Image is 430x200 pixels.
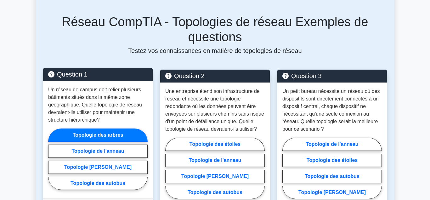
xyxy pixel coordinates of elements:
[282,72,382,80] h5: Question 3
[48,145,148,158] label: Topologie de l'anneau
[165,72,265,80] h5: Question 2
[48,129,148,142] label: Topologie des arbres
[282,186,382,199] label: Topologie [PERSON_NAME]
[48,86,148,124] p: Un réseau de campus doit relier plusieurs bâtiments situés dans la même zone géographique. Quelle...
[43,14,387,44] h5: Réseau CompTIA - Topologies de réseau Exemples de questions
[282,170,382,183] label: Topologie des autobus
[43,47,387,54] p: Testez vos connaissances en matière de topologies de réseau
[165,88,265,133] p: Une entreprise étend son infrastructure de réseau et nécessite une topologie redondante où les do...
[165,154,265,167] label: Topologie de l'anneau
[282,138,382,151] label: Topologie de l'anneau
[48,177,148,190] label: Topologie des autobus
[165,138,265,151] label: Topologie des étoiles
[48,161,148,174] label: Topologie [PERSON_NAME]
[282,88,382,133] p: Un petit bureau nécessite un réseau où des dispositifs sont directement connectés à un dispositif...
[165,170,265,183] label: Topologie [PERSON_NAME]
[282,154,382,167] label: Topologie des étoiles
[48,71,148,78] h5: Question 1
[165,186,265,199] label: Topologie des autobus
